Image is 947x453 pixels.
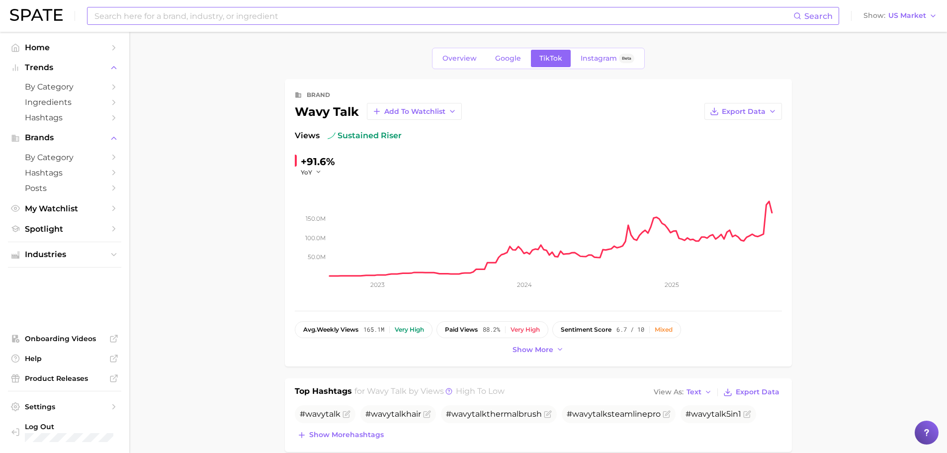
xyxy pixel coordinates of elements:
[8,110,121,125] a: Hashtags
[25,422,113,431] span: Log Out
[25,204,104,213] span: My Watchlist
[687,389,701,395] span: Text
[300,409,341,419] span: #
[307,89,330,101] div: brand
[511,326,540,333] div: Very high
[25,153,104,162] span: by Category
[305,409,326,419] span: wavy
[8,351,121,366] a: Help
[363,326,384,333] span: 165.1m
[8,331,121,346] a: Onboarding Videos
[301,168,312,177] span: YoY
[743,410,751,418] button: Flag as miscategorized or irrelevant
[25,113,104,122] span: Hashtags
[8,165,121,181] a: Hashtags
[25,168,104,178] span: Hashtags
[25,82,104,91] span: by Category
[303,326,358,333] span: weekly views
[301,168,322,177] button: YoY
[8,399,121,414] a: Settings
[25,224,104,234] span: Spotlight
[8,40,121,55] a: Home
[721,385,781,399] button: Export Data
[384,107,445,116] span: Add to Watchlist
[544,410,552,418] button: Flag as miscategorized or irrelevant
[704,103,782,120] button: Export Data
[25,402,104,411] span: Settings
[370,281,384,288] tspan: 2023
[8,221,121,237] a: Spotlight
[8,150,121,165] a: by Category
[295,385,352,399] h1: Top Hashtags
[354,385,505,399] h2: for by Views
[655,326,673,333] div: Mixed
[804,11,833,21] span: Search
[510,343,567,357] button: Show more
[371,409,391,419] span: wavy
[436,321,548,338] button: paid views88.2%Very high
[93,7,793,24] input: Search here for a brand, industry, or ingredient
[567,409,661,419] span: # steamlinepro
[367,386,407,396] span: wavy talk
[343,410,350,418] button: Flag as miscategorized or irrelevant
[445,326,478,333] span: paid views
[303,326,317,333] abbr: average
[722,107,766,116] span: Export Data
[651,386,715,399] button: View AsText
[25,334,104,343] span: Onboarding Videos
[495,54,521,63] span: Google
[434,50,485,67] a: Overview
[572,409,593,419] span: wavy
[736,388,779,396] span: Export Data
[664,281,679,288] tspan: 2025
[25,183,104,193] span: Posts
[442,54,477,63] span: Overview
[593,409,607,419] span: talk
[295,103,462,120] div: wavy talk
[861,9,940,22] button: ShowUS Market
[711,409,726,419] span: talk
[8,419,121,445] a: Log out. Currently logged in with e-mail pryan@sharkninja.com.
[663,410,671,418] button: Flag as miscategorized or irrelevant
[305,234,326,241] tspan: 100.0m
[888,13,926,18] span: US Market
[8,181,121,196] a: Posts
[863,13,885,18] span: Show
[446,409,542,419] span: # thermalbrush
[552,321,681,338] button: sentiment score6.7 / 10Mixed
[295,130,320,142] span: Views
[306,215,326,222] tspan: 150.0m
[309,431,384,439] span: Show more hashtags
[395,326,424,333] div: Very high
[8,130,121,145] button: Brands
[8,79,121,94] a: by Category
[295,321,432,338] button: avg.weekly views165.1mVery high
[328,130,402,142] span: sustained riser
[8,371,121,386] a: Product Releases
[8,94,121,110] a: Ingredients
[25,374,104,383] span: Product Releases
[391,409,406,419] span: talk
[25,43,104,52] span: Home
[472,409,487,419] span: talk
[539,54,562,63] span: TikTok
[581,54,617,63] span: Instagram
[654,389,684,395] span: View As
[686,409,741,419] span: # 5in1
[517,281,531,288] tspan: 2024
[25,354,104,363] span: Help
[456,386,505,396] span: high to low
[561,326,611,333] span: sentiment score
[328,132,336,140] img: sustained riser
[25,250,104,259] span: Industries
[572,50,643,67] a: InstagramBeta
[616,326,644,333] span: 6.7 / 10
[8,247,121,262] button: Industries
[25,97,104,107] span: Ingredients
[8,60,121,75] button: Trends
[25,63,104,72] span: Trends
[531,50,571,67] a: TikTok
[691,409,711,419] span: wavy
[483,326,500,333] span: 88.2%
[301,154,335,170] div: +91.6%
